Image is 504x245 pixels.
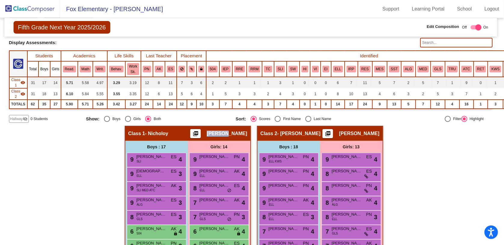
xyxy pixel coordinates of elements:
[27,77,38,88] td: 31
[289,66,298,72] button: SW
[136,183,166,189] span: [PERSON_NAME]
[416,100,431,109] td: 7
[129,199,134,206] span: 9
[141,51,177,61] th: Last Teacher
[445,61,460,77] th: Truancy/Attendance Concerns
[488,61,503,77] th: Kindergarten Waiver Student
[61,100,78,109] td: 5.90
[247,100,262,109] td: 4
[192,199,197,206] span: 7
[27,88,38,100] td: 31
[188,141,250,153] div: Girls: 14
[269,183,299,189] span: [PERSON_NAME]
[249,66,260,72] button: RRM
[401,61,416,77] th: Allergy
[93,77,107,88] td: 4.97
[366,197,372,203] span: AK
[460,61,474,77] th: Attentional Concerns
[171,197,177,203] span: ES
[431,77,445,88] td: 7
[475,66,486,72] button: RET
[131,116,141,122] div: Girls
[324,199,329,206] span: 8
[311,116,331,122] div: Last Name
[287,88,300,100] td: 3
[416,61,431,77] th: Medical Condition
[474,61,488,77] th: Retention
[109,66,124,72] button: Behav.
[339,131,379,137] span: [PERSON_NAME]
[447,66,458,72] button: TRU
[187,77,197,88] td: 3
[153,100,165,109] td: 14
[287,77,300,88] td: 1
[331,88,345,100] td: 8
[312,66,319,72] button: VI
[274,88,287,100] td: 4
[187,100,197,109] td: 9
[219,61,232,77] th: Individualized Education Plan
[200,188,205,192] span: ELL
[23,116,28,121] mat-icon: visibility_off
[403,66,414,72] button: ALG
[232,77,247,88] td: 1
[221,66,231,72] button: IEP
[50,61,61,77] th: Girls
[287,100,300,109] td: 4
[179,198,182,207] span: 3
[274,77,287,88] td: 3
[262,88,274,100] td: 2
[38,61,50,77] th: Boys
[127,63,139,75] button: Work Sk.
[460,77,474,88] td: 9
[332,168,362,174] span: [PERSON_NAME]
[206,88,219,100] td: 1
[27,61,38,77] th: Total
[460,100,474,109] td: 16
[460,88,474,100] td: 7
[488,88,503,100] td: 2
[311,184,314,193] span: 4
[416,77,431,88] td: 5
[310,88,321,100] td: 1
[38,77,50,88] td: 17
[187,88,197,100] td: 6
[80,66,91,72] button: Math
[171,168,177,174] span: ES
[153,77,165,88] td: 8
[78,88,93,100] td: 5.84
[95,66,105,72] button: Writ.
[324,185,329,192] span: 8
[107,51,141,61] th: Life Skills
[50,77,61,88] td: 14
[242,169,245,178] span: 4
[125,141,188,153] div: Boys : 17
[374,184,377,193] span: 4
[427,24,459,30] span: Edit Composition
[110,116,121,122] div: Boys
[38,100,50,109] td: 35
[141,100,153,109] td: 24
[461,66,472,72] button: ATC
[197,77,206,88] td: 6
[232,88,247,100] td: 3
[125,77,141,88] td: 3.19
[197,61,206,77] th: Keep with teacher
[300,61,310,77] th: Hearing Impaired (2.0 if primary)
[374,155,377,164] span: 4
[153,61,165,77] th: Alexa Koulouberis
[141,88,153,100] td: 12
[401,88,416,100] td: 3
[480,4,504,14] a: Logout
[262,61,274,77] th: Teacher Consult
[431,88,445,100] td: 5
[321,61,331,77] th: Emotional Impairment (1.5 if primary)
[129,185,134,192] span: 9
[321,100,331,109] td: 0
[261,185,266,192] span: 9
[20,80,25,85] mat-icon: visibility
[31,116,48,122] span: 0 Students
[247,88,262,100] td: 3
[474,100,488,109] td: 1
[234,197,240,203] span: AK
